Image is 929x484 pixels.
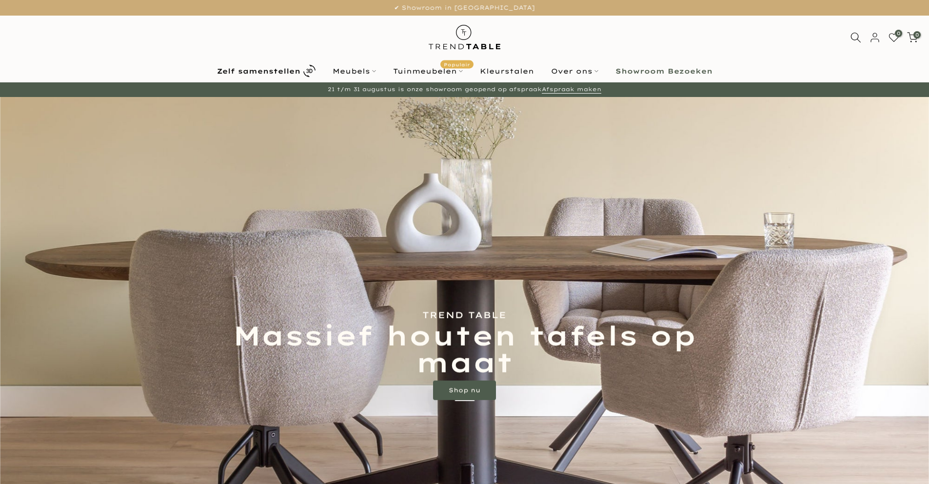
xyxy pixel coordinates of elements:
span: 0 [895,30,902,37]
span: Populair [440,60,474,68]
a: Over ons [542,65,607,77]
p: ✔ Showroom in [GEOGRAPHIC_DATA] [12,2,917,13]
a: 0 [889,32,899,43]
b: Zelf samenstellen [217,68,300,75]
span: 0 [913,31,921,39]
img: trend-table [422,16,507,59]
a: 0 [907,32,918,43]
a: TuinmeubelenPopulair [384,65,471,77]
a: Kleurstalen [471,65,542,77]
a: Zelf samenstellen [208,62,324,79]
iframe: toggle-frame [1,434,50,483]
a: Showroom Bezoeken [607,65,721,77]
a: Afspraak maken [542,86,601,94]
a: Meubels [324,65,384,77]
a: Shop nu [433,381,496,400]
b: Showroom Bezoeken [615,68,712,75]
